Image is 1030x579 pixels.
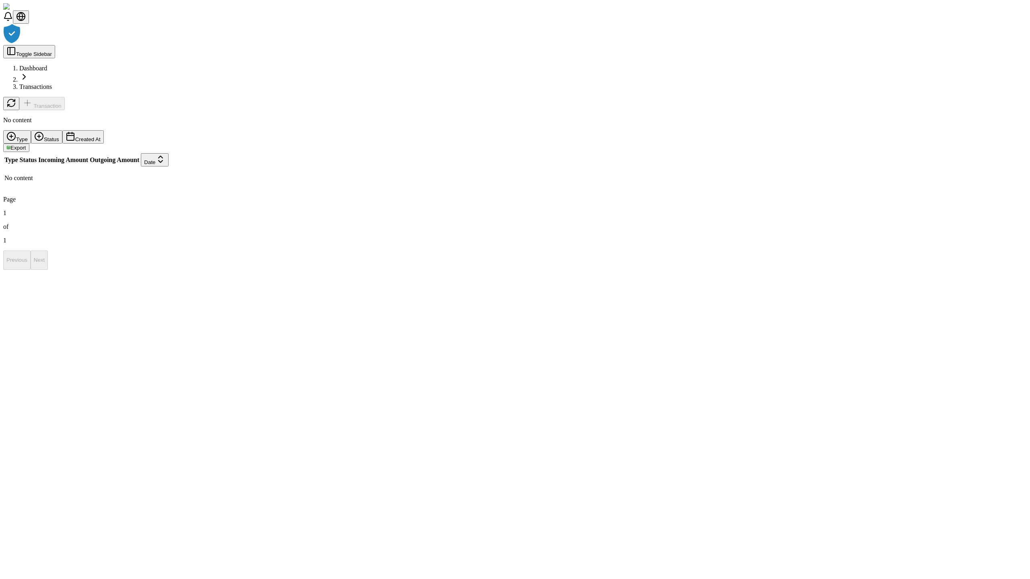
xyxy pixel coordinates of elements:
img: ShieldPay Logo [3,3,51,10]
span: Toggle Sidebar [16,51,52,57]
p: Next [34,257,45,263]
p: Page [3,196,1027,203]
button: Export [3,144,29,152]
p: 1 [3,209,1027,217]
p: 1 [3,237,1027,244]
button: Toggle Sidebar [3,45,55,58]
th: Outgoing Amount [89,153,140,167]
p: of [3,223,1027,230]
p: No content [4,175,172,182]
button: Transaction [19,97,65,110]
p: Previous [6,257,27,263]
span: Created At [75,136,101,142]
th: Type [4,153,18,167]
a: Transactions [19,83,52,90]
p: No content [3,117,1027,124]
button: Type [3,130,31,144]
button: Previous [3,250,31,270]
span: Transaction [33,103,61,109]
button: Created At [62,130,104,144]
th: Incoming Amount [38,153,89,167]
button: Date [141,153,168,166]
button: Status [31,130,62,144]
th: Status [19,153,37,167]
button: Next [31,250,48,270]
nav: breadcrumb [3,65,1027,90]
a: Dashboard [19,65,47,72]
